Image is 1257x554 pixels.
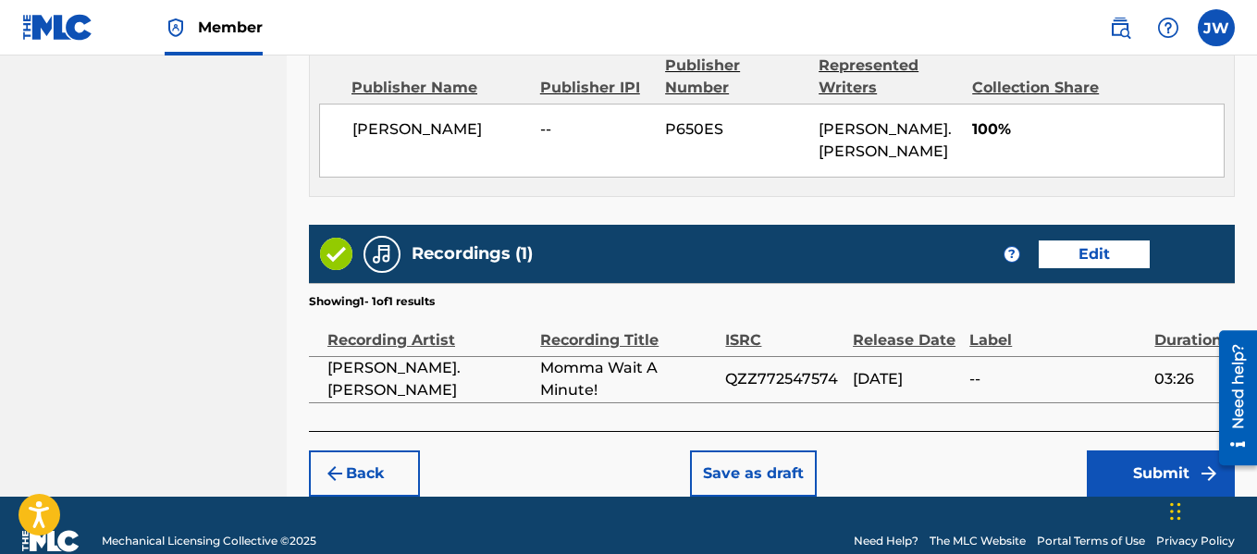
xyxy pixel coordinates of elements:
img: f7272a7cc735f4ea7f67.svg [1198,462,1220,485]
span: [PERSON_NAME] [352,118,526,141]
span: [PERSON_NAME]. [PERSON_NAME] [819,120,952,160]
img: Top Rightsholder [165,17,187,39]
div: Recording Title [540,310,716,351]
a: Public Search [1102,9,1139,46]
a: Need Help? [854,533,918,549]
button: Back [309,450,420,497]
span: 100% [972,118,1224,141]
span: Momma Wait A Minute! [540,357,716,401]
img: Valid [320,238,352,270]
span: -- [969,368,1145,390]
a: Privacy Policy [1156,533,1235,549]
div: Publisher Number [665,55,805,99]
span: 03:26 [1154,368,1226,390]
iframe: Chat Widget [1165,465,1257,554]
div: Release Date [853,310,960,351]
img: MLC Logo [22,14,93,41]
img: 7ee5dd4eb1f8a8e3ef2f.svg [324,462,346,485]
button: Save as draft [690,450,817,497]
div: Recording Artist [327,310,531,351]
div: Collection Share [972,77,1103,99]
p: Showing 1 - 1 of 1 results [309,293,435,310]
div: Publisher Name [351,77,526,99]
span: Mechanical Licensing Collective © 2025 [102,533,316,549]
iframe: Resource Center [1205,324,1257,473]
span: QZZ772547574 [725,368,844,390]
img: Recordings [371,243,393,265]
a: The MLC Website [930,533,1026,549]
div: Represented Writers [819,55,958,99]
span: Member [198,17,263,38]
span: ? [1004,247,1019,262]
span: [PERSON_NAME]. [PERSON_NAME] [327,357,531,401]
div: Help [1150,9,1187,46]
div: Publisher IPI [540,77,651,99]
span: -- [540,118,651,141]
img: search [1109,17,1131,39]
button: Submit [1087,450,1235,497]
span: P650ES [665,118,805,141]
a: Portal Terms of Use [1037,533,1145,549]
span: [DATE] [853,368,960,390]
h5: Recordings (1) [412,243,533,265]
div: Drag [1170,484,1181,539]
img: logo [22,530,80,552]
img: help [1157,17,1179,39]
div: Duration [1154,310,1226,351]
div: ISRC [725,310,844,351]
button: Edit [1039,240,1150,268]
div: Label [969,310,1145,351]
div: User Menu [1198,9,1235,46]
